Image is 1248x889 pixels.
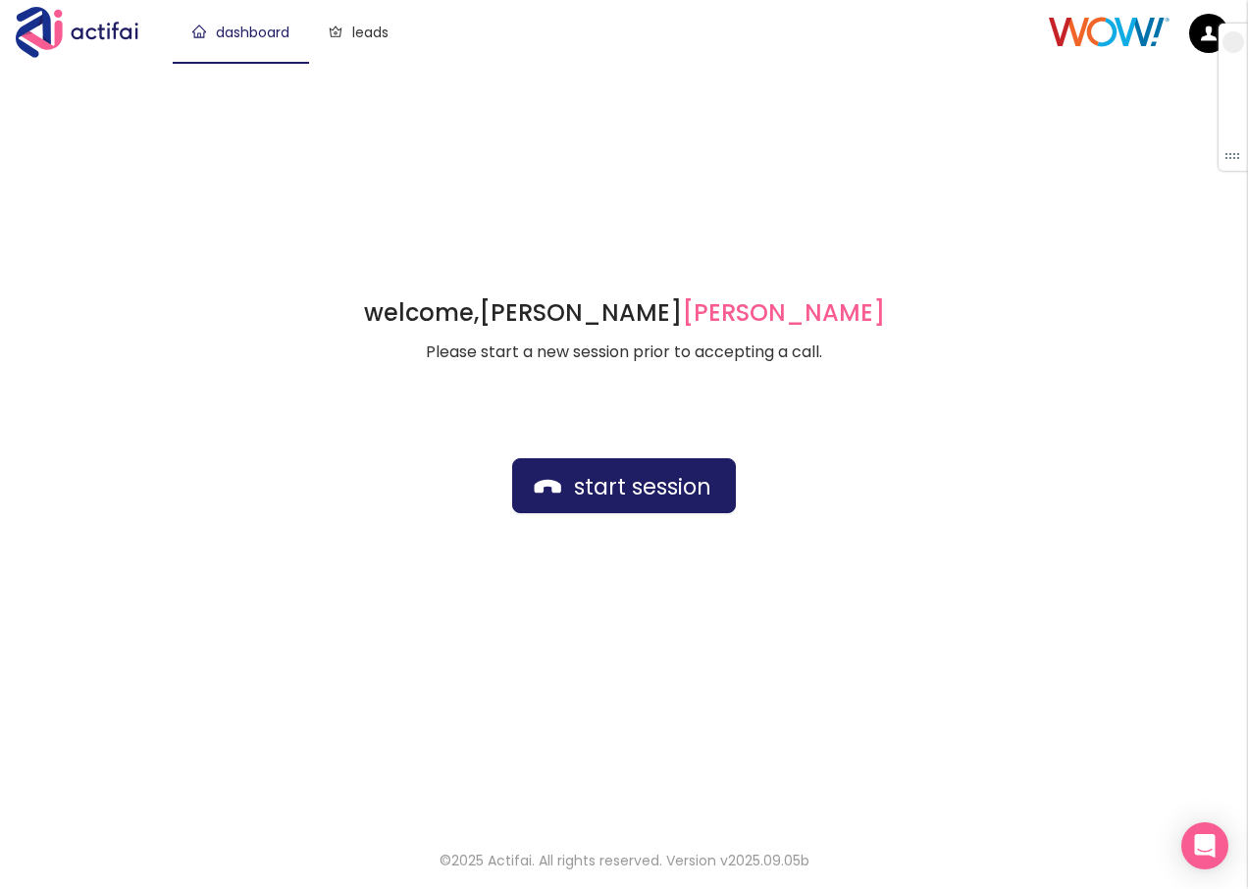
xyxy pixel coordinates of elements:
img: Actifai Logo [16,7,157,58]
div: Open Intercom Messenger [1181,822,1228,869]
a: leads [329,23,389,42]
span: [PERSON_NAME] [682,296,885,329]
strong: [PERSON_NAME] [479,296,885,329]
img: Client Logo [1049,17,1170,47]
img: default.png [1189,14,1228,53]
p: Please start a new session prior to accepting a call. [364,340,885,364]
button: start session [512,458,736,513]
h1: welcome, [364,297,885,329]
a: dashboard [192,23,289,42]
